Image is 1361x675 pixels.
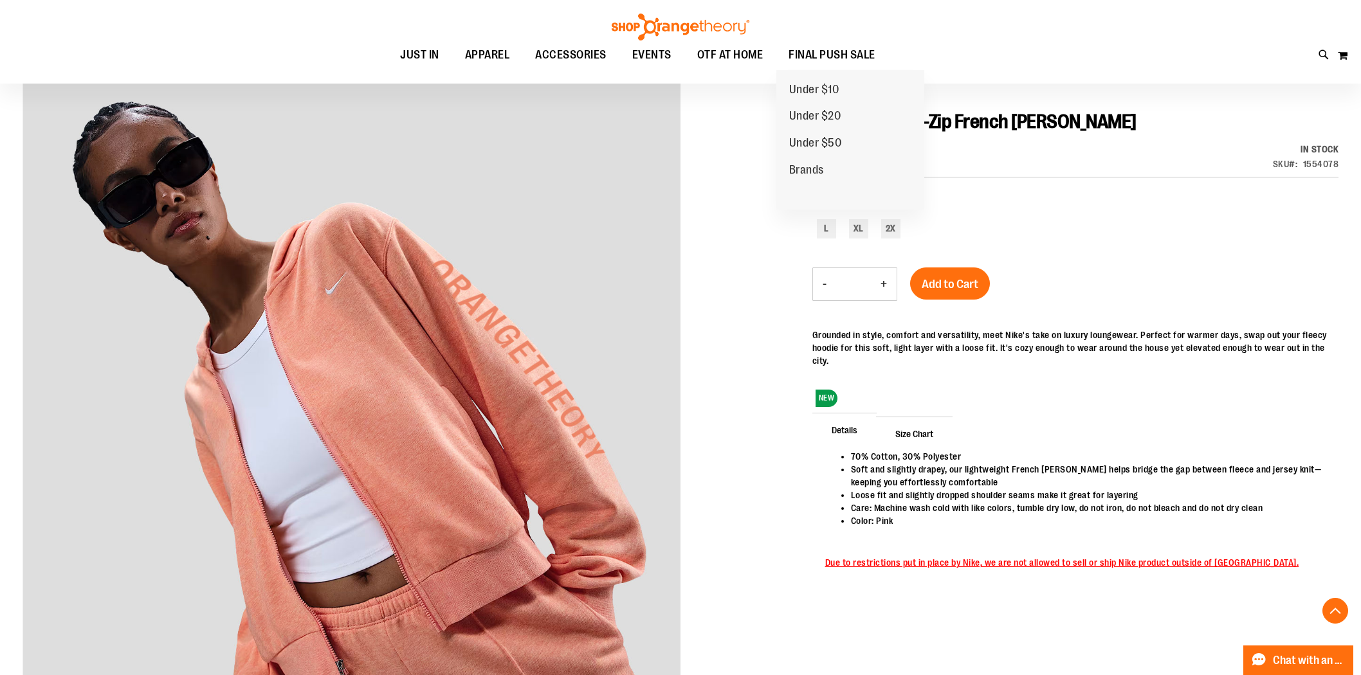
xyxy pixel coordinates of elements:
span: Due to restrictions put in place by Nike, we are not allowed to sell or ship Nike product outside... [825,557,1299,568]
span: Size Chart [876,417,953,450]
span: Under $10 [789,83,839,99]
button: Back To Top [1322,598,1348,624]
div: In stock [1273,143,1339,156]
button: Chat with an Expert [1243,645,1354,675]
button: Decrease product quantity [813,268,836,300]
div: XL [849,219,868,239]
span: Chat with an Expert [1273,654,1346,667]
span: APPAREL [465,40,510,69]
span: ACCESSORIES [535,40,607,69]
img: Shop Orangetheory [610,14,751,40]
span: Brands [789,163,824,179]
span: Under $50 [789,136,842,152]
li: Soft and slightly drapey, our lightweight French [PERSON_NAME] helps bridge the gap between fleec... [851,463,1326,489]
span: Add to Cart [922,277,978,291]
span: FINAL PUSH SALE [789,40,875,69]
span: NEW [816,390,838,407]
input: Product quantity [836,269,871,300]
span: EVENTS [632,40,671,69]
div: L [817,219,836,239]
span: Under $20 [789,109,841,125]
div: 2X [881,219,900,239]
li: Color: Pink [851,514,1326,527]
li: Loose fit and slightly dropped shoulder seams make it great for layering [851,489,1326,501]
li: 70% Cotton, 30% Polyester [851,450,1326,463]
button: Increase product quantity [871,268,897,300]
div: 1554078 [1303,157,1339,170]
span: Nike Loose Full-Zip French [PERSON_NAME] [812,111,1137,132]
div: Availability [1273,143,1339,156]
strong: SKU [1273,159,1298,169]
button: Add to Cart [910,267,990,300]
span: Details [812,413,877,446]
div: Grounded in style, comfort and versatility, meet Nike's take on luxury loungewear. Perfect for wa... [812,328,1338,367]
span: OTF AT HOME [697,40,763,69]
li: Care: Machine wash cold with like colors, tumble dry low, do not iron, do not bleach and do not d... [851,501,1326,514]
span: JUST IN [400,40,439,69]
